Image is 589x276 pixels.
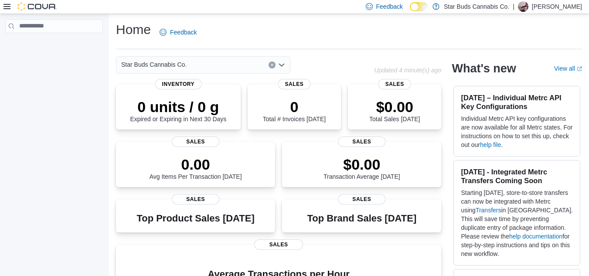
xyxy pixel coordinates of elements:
button: Open list of options [278,61,285,68]
h3: [DATE] - Integrated Metrc Transfers Coming Soon [461,167,573,185]
span: Sales [338,136,386,147]
span: Sales [254,239,303,250]
h3: Top Brand Sales [DATE] [307,213,416,224]
p: 0 units / 0 g [130,98,226,116]
img: Cova [17,2,57,11]
p: Starting [DATE], store-to-store transfers can now be integrated with Metrc using in [GEOGRAPHIC_D... [461,188,573,258]
button: Clear input [269,61,276,68]
input: Dark Mode [410,2,428,11]
div: Expired or Expiring in Next 30 Days [130,98,226,123]
span: Feedback [376,2,403,11]
p: 0 [263,98,326,116]
h3: [DATE] – Individual Metrc API Key Configurations [461,93,573,111]
a: Transfers [476,207,501,214]
p: Star Buds Cannabis Co. [444,1,509,12]
span: Feedback [170,28,197,37]
span: Sales [378,79,411,89]
a: View allExternal link [554,65,582,72]
p: [PERSON_NAME] [532,1,582,12]
div: Transaction Average [DATE] [323,156,400,180]
span: Sales [172,136,220,147]
span: Sales [172,194,220,204]
p: Updated 4 minute(s) ago [374,67,441,74]
div: Total # Invoices [DATE] [263,98,326,123]
p: $0.00 [323,156,400,173]
a: help documentation [509,233,562,240]
span: Sales [338,194,386,204]
p: 0.00 [150,156,242,173]
a: Feedback [156,24,200,41]
svg: External link [577,66,582,72]
h1: Home [116,21,151,38]
span: Inventory [155,79,202,89]
h3: Top Product Sales [DATE] [136,213,254,224]
p: | [513,1,514,12]
p: Individual Metrc API key configurations are now available for all Metrc states. For instructions ... [461,114,573,149]
div: Eric Dawes [518,1,528,12]
a: help file [480,141,501,148]
span: Star Buds Cannabis Co. [121,59,187,70]
div: Avg Items Per Transaction [DATE] [150,156,242,180]
div: Total Sales [DATE] [369,98,420,123]
p: $0.00 [369,98,420,116]
nav: Complex example [5,35,103,56]
h2: What's new [452,61,516,75]
span: Sales [278,79,310,89]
